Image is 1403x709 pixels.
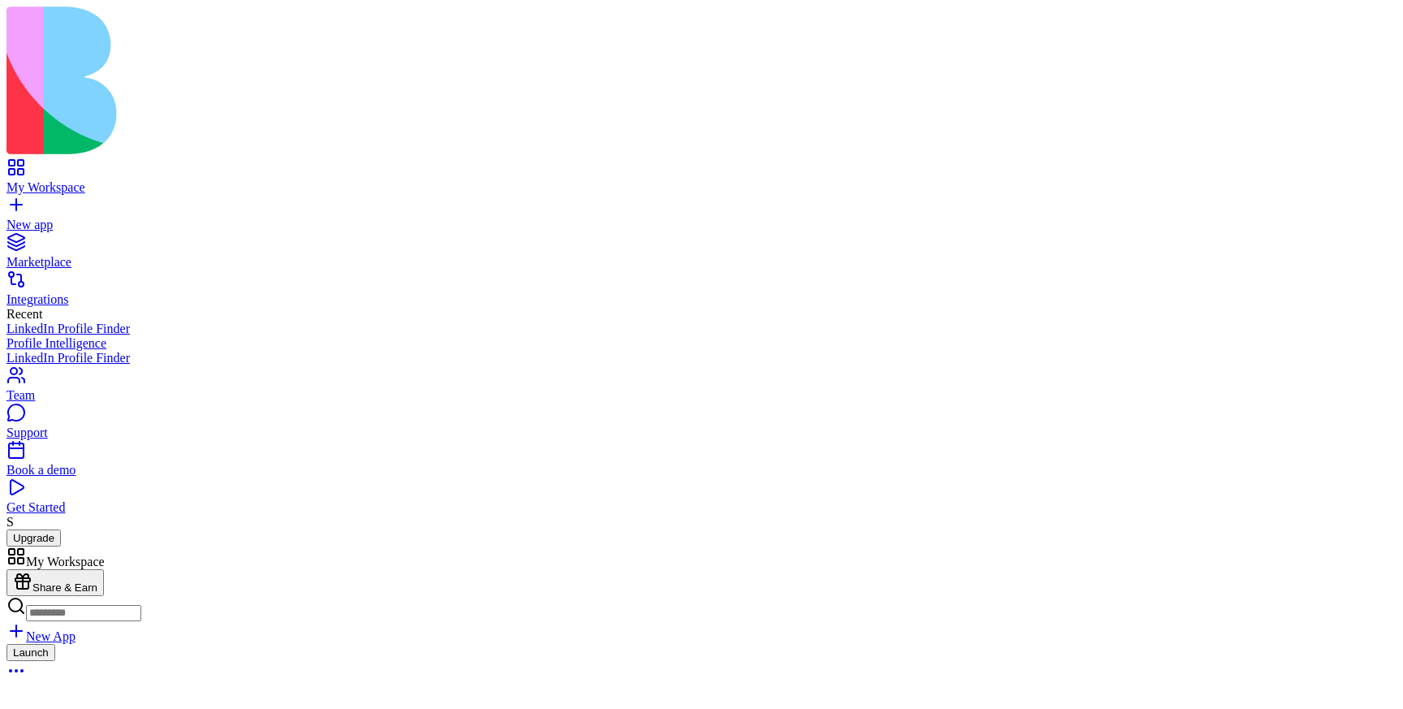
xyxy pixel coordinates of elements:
a: Marketplace [6,240,1397,270]
span: S [6,515,14,529]
a: LinkedIn Profile Finder [6,322,1397,336]
span: Share & Earn [32,581,97,594]
div: My Workspace [6,180,1397,195]
button: Launch [6,644,55,661]
div: Support [6,426,1397,440]
a: New app [6,203,1397,232]
a: New App [6,629,76,643]
a: Get Started [6,486,1397,515]
a: Team [6,374,1397,403]
button: Upgrade [6,530,61,547]
div: Marketplace [6,255,1397,270]
div: Book a demo [6,463,1397,478]
a: Book a demo [6,448,1397,478]
button: Share & Earn [6,569,104,596]
a: Support [6,411,1397,440]
a: My Workspace [6,166,1397,195]
a: Integrations [6,278,1397,307]
a: Upgrade [6,530,61,544]
div: Team [6,388,1397,403]
a: Profile Intelligence [6,336,1397,351]
div: Get Started [6,500,1397,515]
span: My Workspace [26,555,105,568]
span: Recent [6,307,42,321]
div: Integrations [6,292,1397,307]
img: logo [6,6,659,154]
div: New app [6,218,1397,232]
a: LinkedIn Profile Finder [6,351,1397,365]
